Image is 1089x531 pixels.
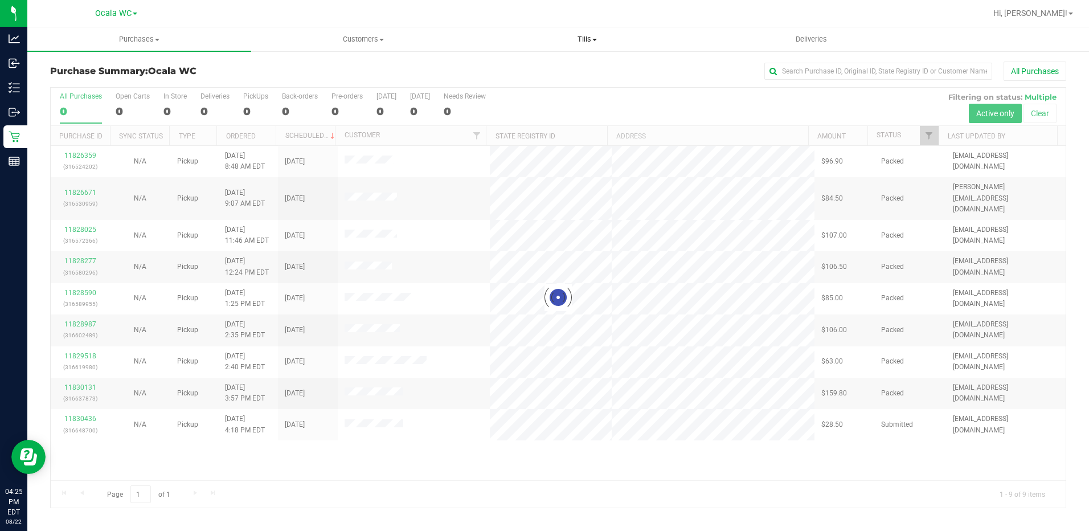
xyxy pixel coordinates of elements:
span: Deliveries [780,34,842,44]
inline-svg: Inventory [9,82,20,93]
h3: Purchase Summary: [50,66,389,76]
inline-svg: Outbound [9,107,20,118]
button: All Purchases [1004,62,1066,81]
inline-svg: Reports [9,156,20,167]
span: Purchases [27,34,251,44]
inline-svg: Retail [9,131,20,142]
input: Search Purchase ID, Original ID, State Registry ID or Customer Name... [764,63,992,80]
span: Customers [252,34,474,44]
inline-svg: Analytics [9,33,20,44]
a: Customers [251,27,475,51]
span: Ocala WC [95,9,132,18]
a: Deliveries [699,27,923,51]
a: Tills [476,27,699,51]
p: 04:25 PM EDT [5,487,22,517]
iframe: Resource center [11,440,46,474]
span: Ocala WC [148,66,196,76]
a: Purchases [27,27,251,51]
inline-svg: Inbound [9,58,20,69]
p: 08/22 [5,517,22,526]
span: Hi, [PERSON_NAME]! [993,9,1067,18]
span: Tills [476,34,699,44]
